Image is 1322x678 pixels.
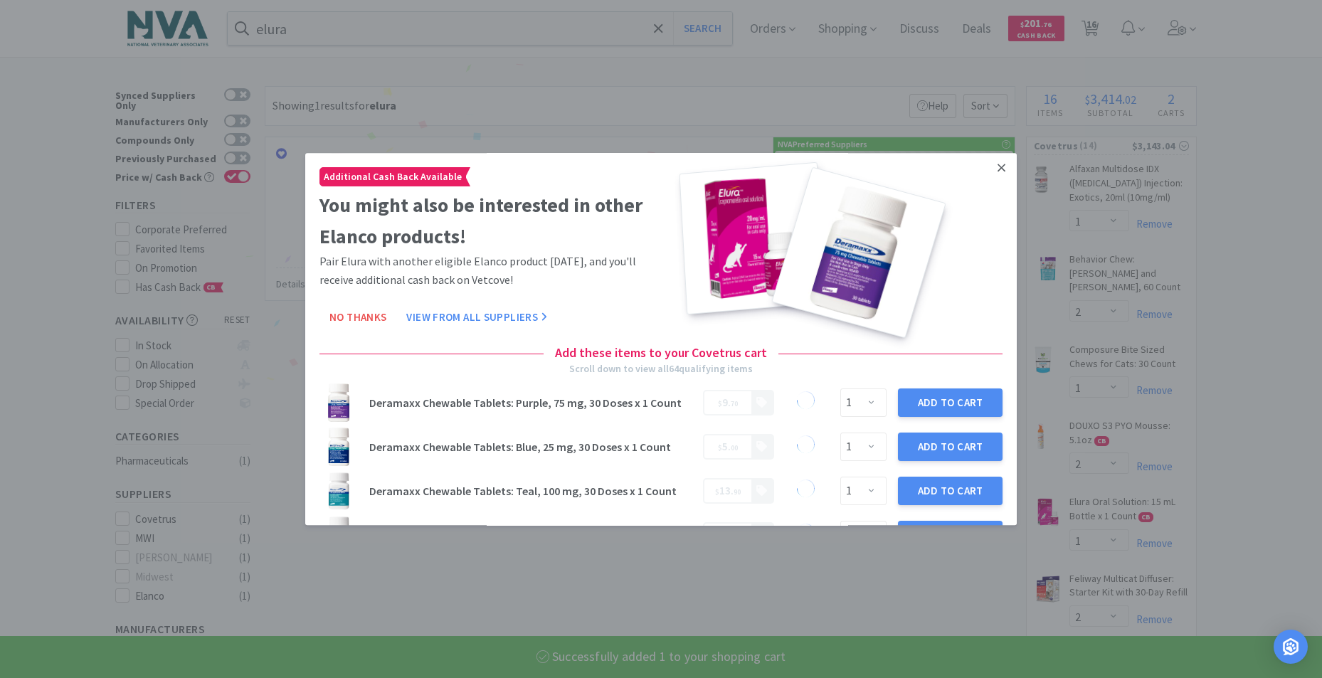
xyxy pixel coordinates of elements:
span: 70 [731,399,738,408]
span: 90 [734,487,741,497]
div: Open Intercom Messenger [1274,630,1308,664]
p: Pair Elura with another eligible Elanco product [DATE], and you'll receive additional cash back o... [319,253,655,289]
span: . [718,440,738,453]
div: Scroll down to view all 64 qualifying items [569,361,753,376]
h2: You might also be interested in other Elanco products! [319,189,655,253]
img: 77fa4bcb430041c29cb06d5d5080539a_196476.jpeg [319,383,358,422]
span: $ [718,443,722,452]
button: No Thanks [319,303,396,332]
button: Add to Cart [898,477,1003,505]
span: 13 [719,484,731,497]
button: View From All Suppliers [396,303,557,332]
h3: Deramaxx Chewable Tablets: Teal, 100 mg, 30 Doses x 1 Count [369,485,694,497]
h3: Deramaxx Chewable Tablets: Purple, 75 mg, 30 Doses x 1 Count [369,397,694,408]
button: Add to Cart [898,388,1003,417]
button: Add to Cart [898,521,1003,549]
img: 75e49d8b7b7040bcbf6a246844cd38f0.jpg [319,516,358,554]
span: 5 [722,440,728,453]
img: 42eac7e6b68649eea33e2076fa326056_196558.jpeg [319,428,358,466]
h3: Deramaxx Chewable Tablets: Blue, 25 mg, 30 Doses x 1 Count [369,441,694,452]
span: 9 [722,396,728,409]
span: . [715,484,741,497]
span: $ [718,399,722,408]
button: Add to Cart [898,433,1003,461]
span: $ [715,487,719,497]
span: 00 [731,443,738,452]
span: . [718,396,738,409]
span: Additional Cash Back Available [320,168,465,186]
h4: Add these items to your Covetrus cart [544,343,778,364]
img: 2bfba5d1af5e40eda320df923e246c0b.jpg [319,472,358,510]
